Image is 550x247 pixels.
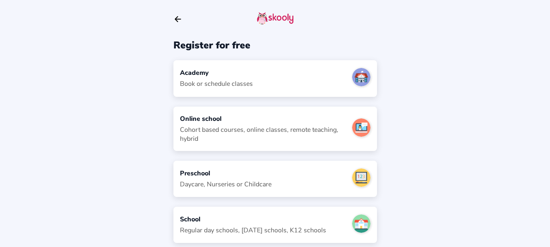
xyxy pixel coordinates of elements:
div: Preschool [180,169,272,178]
div: Cohort based courses, online classes, remote teaching, hybrid [180,125,346,143]
div: Regular day schools, [DATE] schools, K12 schools [180,226,326,235]
img: skooly-logo.png [257,12,294,25]
button: arrow back outline [173,15,182,24]
div: Book or schedule classes [180,79,253,88]
div: Academy [180,68,253,77]
div: Daycare, Nurseries or Childcare [180,180,272,189]
div: Register for free [173,39,377,52]
div: School [180,215,326,224]
div: Online school [180,114,346,123]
